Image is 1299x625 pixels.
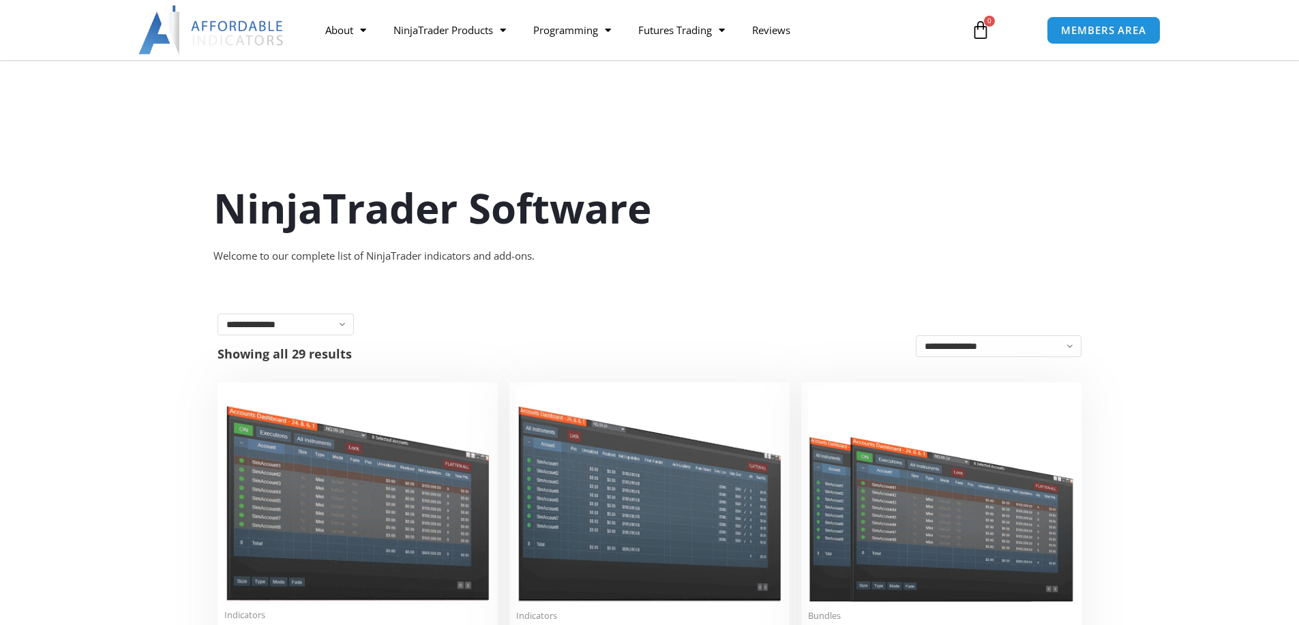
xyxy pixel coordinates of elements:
[213,179,1086,237] h1: NinjaTrader Software
[625,14,738,46] a: Futures Trading
[218,348,352,360] p: Showing all 29 results
[738,14,804,46] a: Reviews
[520,14,625,46] a: Programming
[516,610,783,622] span: Indicators
[312,14,380,46] a: About
[808,389,1075,602] img: Accounts Dashboard Suite
[808,610,1075,622] span: Bundles
[516,389,783,601] img: Account Risk Manager
[1061,25,1146,35] span: MEMBERS AREA
[213,247,1086,266] div: Welcome to our complete list of NinjaTrader indicators and add-ons.
[224,389,491,601] img: Duplicate Account Actions
[951,10,1011,50] a: 0
[984,16,995,27] span: 0
[1047,16,1161,44] a: MEMBERS AREA
[380,14,520,46] a: NinjaTrader Products
[312,14,955,46] nav: Menu
[138,5,285,55] img: LogoAI | Affordable Indicators – NinjaTrader
[224,609,491,621] span: Indicators
[916,335,1081,357] select: Shop order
